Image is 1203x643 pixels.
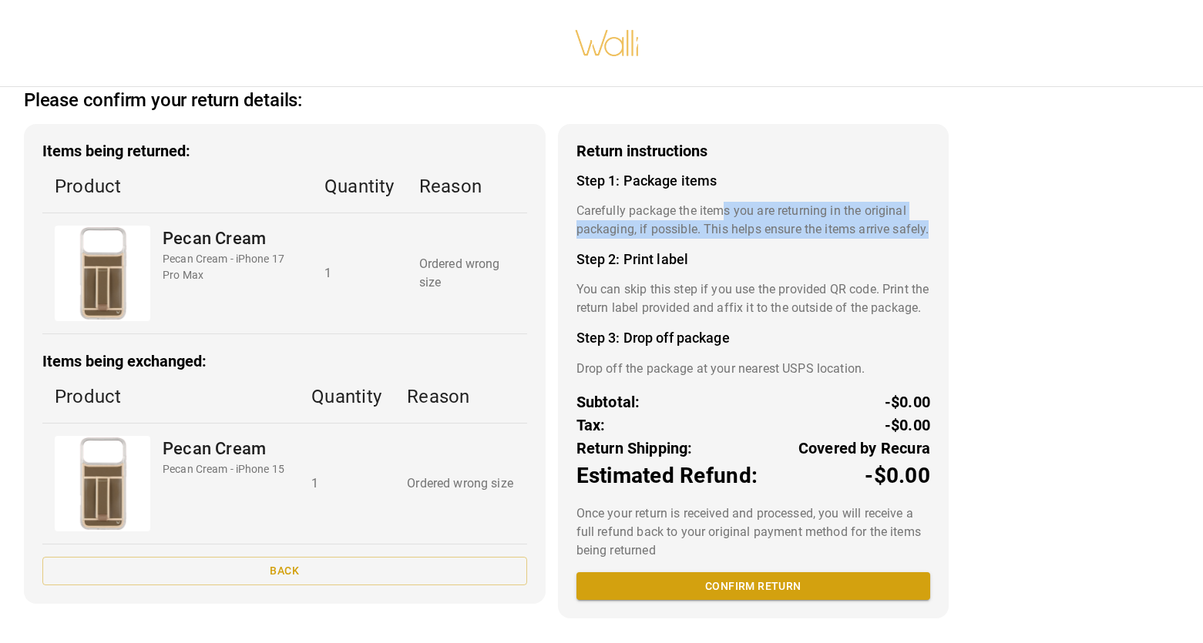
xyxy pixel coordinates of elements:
p: Ordered wrong size [419,255,515,292]
p: Reason [419,172,515,200]
p: 1 [324,264,395,283]
p: Quantity [324,172,395,200]
p: Pecan Cream [163,226,300,251]
p: Pecan Cream - iPhone 17 Pro Max [163,251,300,283]
h3: Items being returned: [42,142,527,160]
p: Covered by Recura [798,437,930,460]
p: Quantity [311,383,382,410]
p: You can skip this step if you use the provided QR code. Print the return label provided and affix... [576,280,930,317]
p: Product [55,383,287,410]
img: walli-inc.myshopify.com [574,10,640,76]
h4: Step 2: Print label [576,251,930,268]
h3: Items being exchanged: [42,353,527,370]
button: Confirm return [576,572,930,601]
p: Reason [407,383,514,410]
p: Subtotal: [576,390,640,414]
p: Ordered wrong size [407,474,514,493]
p: 1 [311,474,382,493]
p: Pecan Cream [163,436,284,461]
p: Pecan Cream - iPhone 15 [163,461,284,477]
p: Product [55,172,300,200]
h3: Return instructions [576,142,930,160]
p: -$0.00 [885,390,930,414]
p: Carefully package the items you are returning in the original packaging, if possible. This helps ... [576,202,930,239]
h4: Step 1: Package items [576,172,930,189]
h2: Please confirm your return details: [24,89,302,112]
p: Drop off the package at your nearest USPS location. [576,360,930,378]
h4: Step 3: Drop off package [576,330,930,347]
p: Tax: [576,414,606,437]
p: Once your return is received and processed, you will receive a full refund back to your original ... [576,504,930,560]
p: -$0.00 [885,414,930,437]
button: Back [42,557,527,585]
p: Estimated Refund: [576,460,758,492]
p: -$0.00 [865,460,930,492]
p: Return Shipping: [576,437,693,460]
